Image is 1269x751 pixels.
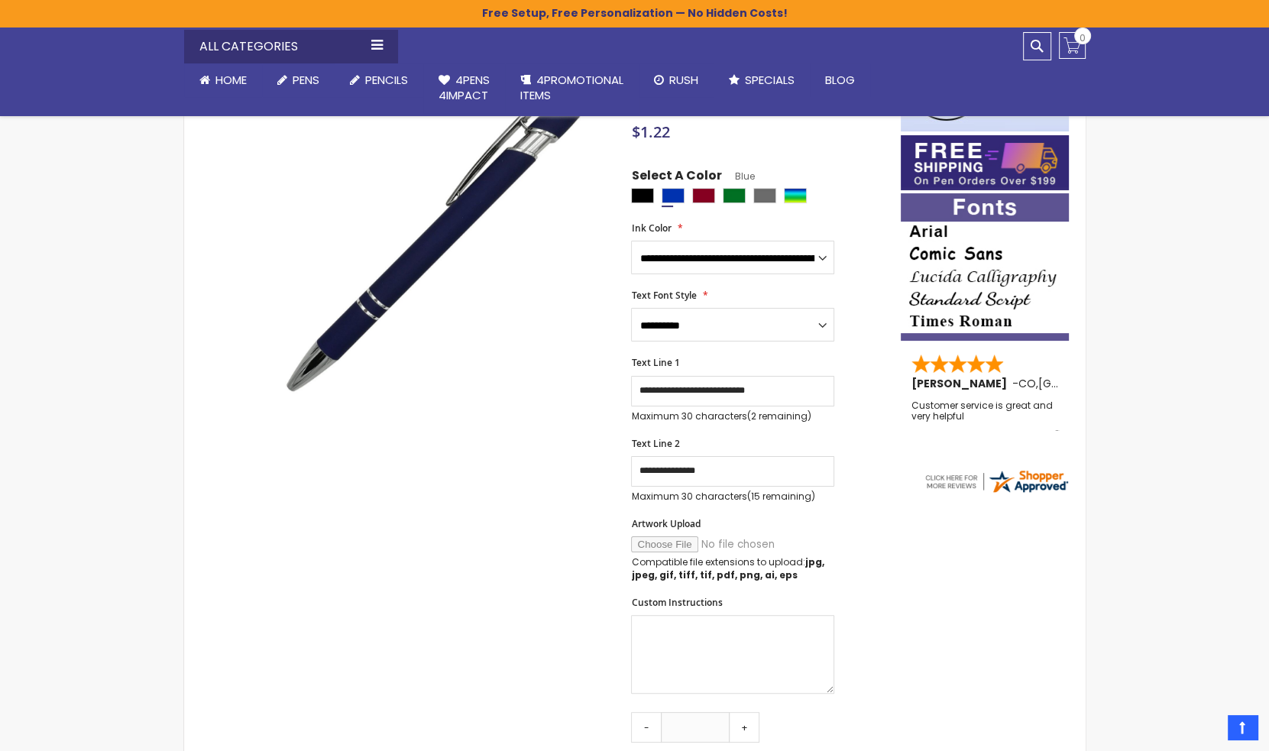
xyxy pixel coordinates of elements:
[184,63,262,97] a: Home
[335,63,423,97] a: Pencils
[923,468,1070,495] img: 4pens.com widget logo
[631,106,673,119] span: In stock
[692,188,715,203] div: Burgundy
[901,135,1069,190] img: Free shipping on orders over $199
[631,712,662,743] a: -
[639,63,714,97] a: Rush
[911,376,1012,391] span: [PERSON_NAME]
[1012,376,1151,391] span: - ,
[662,188,685,203] div: Blue
[721,170,754,183] span: Blue
[1018,376,1036,391] span: CO
[631,410,834,422] p: Maximum 30 characters
[1059,32,1086,59] a: 0 Loading...
[631,555,824,581] strong: jpg, jpeg, gif, tiff, tif, pdf, png, ai, eps
[631,356,679,369] span: Text Line 1
[631,222,671,235] span: Ink Color
[439,72,490,103] span: 4Pens 4impact
[746,409,811,422] span: (2 remaining)
[262,63,335,97] a: Pens
[810,63,870,97] a: Blog
[723,188,746,203] div: Green
[631,167,721,188] span: Select A Color
[293,72,319,88] span: Pens
[520,72,623,103] span: 4PROMOTIONAL ITEMS
[825,72,855,88] span: Blog
[1228,715,1258,740] a: Top
[365,72,408,88] span: Pencils
[631,289,696,302] span: Text Font Style
[631,556,834,581] p: Compatible file extensions to upload:
[901,193,1069,341] img: font-personalization-examples
[729,712,759,743] a: +
[753,188,776,203] div: Grey
[631,188,654,203] div: Black
[631,437,679,450] span: Text Line 2
[1038,376,1151,391] span: [GEOGRAPHIC_DATA]
[784,188,807,203] div: Assorted
[631,490,834,503] p: Maximum 30 characters
[746,490,814,503] span: (15 remaining)
[911,400,1060,433] div: Customer service is great and very helpful
[669,72,698,88] span: Rush
[261,65,610,414] img: regal_rubber_blue_n_3_1_2.jpg
[714,63,810,97] a: Specials
[631,121,669,142] span: $1.22
[923,485,1070,498] a: 4pens.com certificate URL
[184,30,398,63] div: All Categories
[423,63,505,113] a: 4Pens4impact
[745,72,795,88] span: Specials
[631,517,700,530] span: Artwork Upload
[631,596,722,609] span: Custom Instructions
[215,72,247,88] span: Home
[505,63,639,113] a: 4PROMOTIONALITEMS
